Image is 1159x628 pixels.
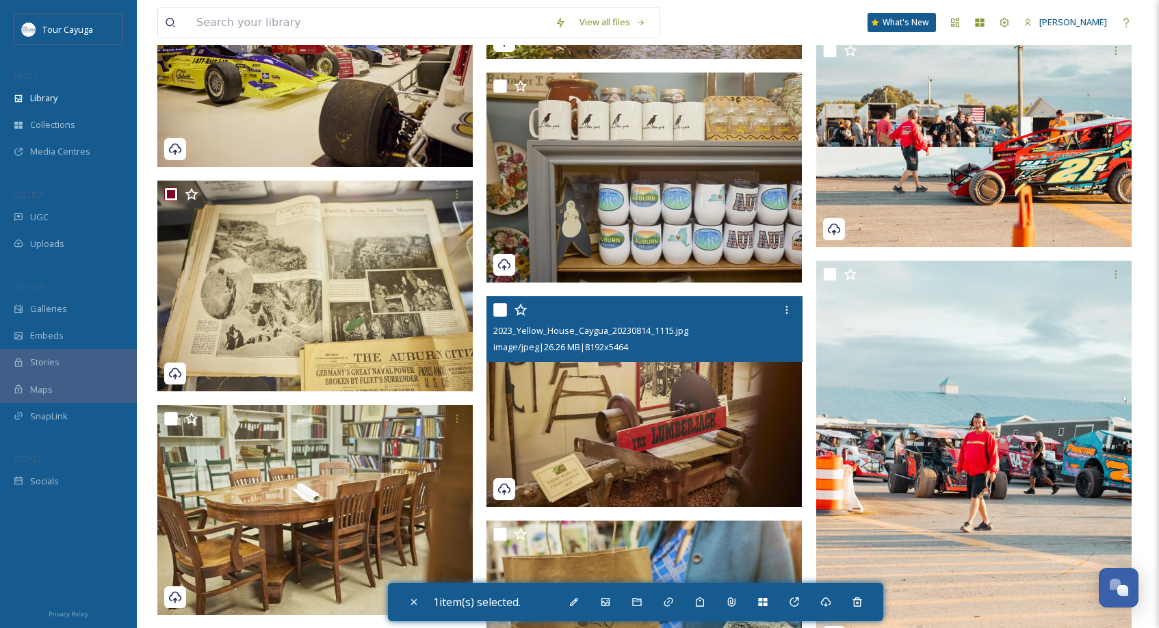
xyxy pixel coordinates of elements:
span: image/jpeg | 26.26 MB | 8192 x 5464 [493,341,628,353]
span: Maps [30,383,53,396]
span: Galleries [30,302,67,315]
span: Socials [30,475,59,488]
span: COLLECT [14,189,43,200]
span: Embeds [30,329,64,342]
img: 2023_Yellow_House_Caygua_20230814_0998.jpg [157,405,473,616]
span: SnapLink [30,410,68,423]
span: 1 item(s) selected. [433,594,521,610]
a: Privacy Policy [49,605,88,621]
span: Uploads [30,237,64,250]
span: Media Centres [30,145,90,158]
img: 2023_Yellow_House_Cayuga_20231208_2102.jpg [486,73,802,283]
a: [PERSON_NAME] [1017,9,1114,36]
a: View all files [573,9,653,36]
img: Weedsport Speedway (60).jpg [816,37,1132,248]
span: MEDIA [14,70,38,81]
span: Stories [30,356,60,369]
a: What's New [868,13,936,32]
span: Tour Cayuga [42,23,93,36]
img: 2023_Yellow_House_Caygua_20230814_0972.jpg [157,181,473,391]
button: Open Chat [1099,568,1138,607]
span: [PERSON_NAME] [1039,16,1107,28]
span: WIDGETS [14,281,45,291]
span: 2023_Yellow_House_Caygua_20230814_1115.jpg [493,324,688,337]
span: Collections [30,118,75,131]
img: 2023_Yellow_House_Caygua_20230814_1115.jpg [486,296,802,507]
span: UGC [30,211,49,224]
input: Search your library [190,8,548,38]
span: Privacy Policy [49,610,88,618]
span: SOCIALS [14,454,41,464]
img: download.jpeg [22,23,36,36]
span: Library [30,92,57,105]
